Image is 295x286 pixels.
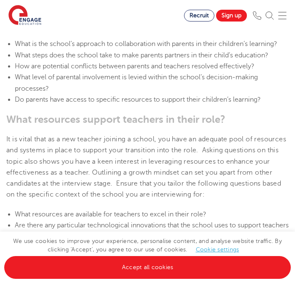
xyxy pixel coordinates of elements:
[4,256,291,279] a: Accept all cookies
[8,5,41,26] img: Engage Education
[265,11,274,20] img: Search
[15,96,261,103] span: Do parents have access to specific resources to support their children’s learning?
[15,40,277,48] span: What is the school’s approach to collaboration with parents in their children’s learning?
[184,10,214,22] a: Recruit
[4,238,291,270] span: We use cookies to improve your experience, personalise content, and analyse website traffic. By c...
[278,11,287,20] img: Mobile Menu
[6,113,225,125] span: What resources support teachers in their role?
[253,11,261,20] img: Phone
[189,12,209,19] span: Recruit
[15,210,206,218] span: What resources are available for teachers to excel in their role?
[216,10,247,22] a: Sign up
[15,73,258,92] span: What level of parental involvement is levied within the school’s decision-making processes?
[6,135,286,198] span: It is vital that as a new teacher joining a school, you have an adequate pool of resources and sy...
[15,221,289,240] span: Are there any particular technological innovations that the school uses to support teachers and a...
[15,62,254,70] span: How are potential conflicts between parents and teachers resolved effectively?
[15,51,268,59] span: What steps does the school take to make parents partners in their child’s education?
[196,246,239,253] a: Cookie settings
